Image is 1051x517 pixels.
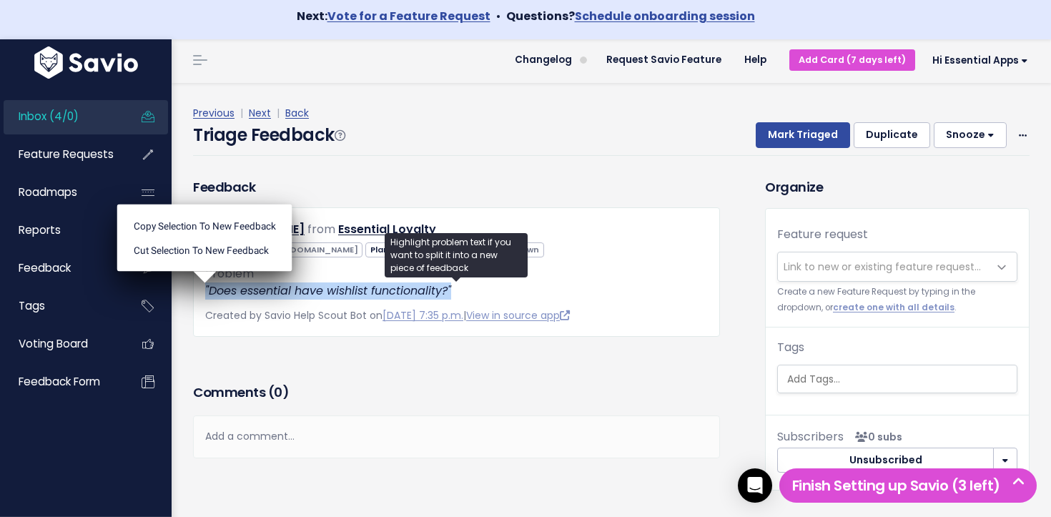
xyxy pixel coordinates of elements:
a: Inbox (4/0) [4,100,119,133]
button: Duplicate [854,122,930,148]
h3: Comments ( ) [193,383,720,403]
span: [URL][DOMAIN_NAME] [263,244,358,255]
a: Roadmaps [4,176,119,209]
img: logo-white.9d6f32f41409.svg [31,46,142,79]
label: Feature request [777,226,868,243]
a: Back [285,106,309,120]
a: View in source app [466,308,570,322]
span: Feedback form [19,374,100,389]
h3: Organize [765,177,1030,197]
a: Schedule onboarding session [575,8,755,24]
span: | [237,106,246,120]
span: Reports [19,222,61,237]
a: Previous [193,106,235,120]
div: Highlight problem text if you want to split it into a new piece of feedback [385,233,528,277]
span: <p><strong>Subscribers</strong><br><br> No subscribers yet<br> </p> [849,430,902,444]
a: Feedback [4,252,119,285]
strong: Next: [297,8,490,24]
a: [DATE] 7:35 p.m. [383,308,463,322]
h4: Triage Feedback [193,122,345,148]
span: 0 [274,383,282,401]
span: Unknown [499,244,539,255]
em: "Does essential have wishlist functionality?" [205,282,451,299]
button: Mark Triaged [756,122,850,148]
a: Tags [4,290,119,322]
span: | [274,106,282,120]
li: Cut selection to new Feedback [123,238,287,262]
span: Inbox (4/0) [19,109,79,124]
span: Feedback [19,260,71,275]
span: Created by Savio Help Scout Bot on | [205,308,570,322]
span: Changelog [515,55,572,65]
span: Subscribers [777,428,844,445]
a: Feature Requests [4,138,119,171]
a: Hi Essential Apps [915,49,1040,72]
button: Unsubscribed [777,448,994,473]
span: • [496,8,500,24]
a: Add Card (7 days left) [789,49,915,70]
input: Add Tags... [781,372,1020,387]
h3: Feedback [193,177,255,197]
li: Copy selection to new Feedback [123,213,287,237]
span: Plan: [365,242,435,257]
div: Add a comment... [193,415,720,458]
span: Hi Essential Apps [932,55,1028,66]
a: Voting Board [4,328,119,360]
a: Next [249,106,271,120]
a: create one with all details [833,302,954,313]
a: Request Savio Feature [595,49,733,71]
div: Open Intercom Messenger [738,468,772,503]
span: Roadmaps [19,184,77,200]
small: Create a new Feature Request by typing in the dropdown, or . [777,285,1017,315]
a: Vote for a Feature Request [327,8,490,24]
a: Essential Loyalty [338,221,436,237]
h5: Finish Setting up Savio (3 left) [786,475,1030,496]
span: from [307,221,335,237]
strong: Questions? [506,8,755,24]
button: Snooze [934,122,1007,148]
a: Feedback form [4,365,119,398]
a: Reports [4,214,119,247]
span: Link to new or existing feature request... [784,260,981,274]
span: Voting Board [19,336,88,351]
label: Tags [777,339,804,356]
span: Feature Requests [19,147,114,162]
span: Tags [19,298,45,313]
a: Help [733,49,778,71]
